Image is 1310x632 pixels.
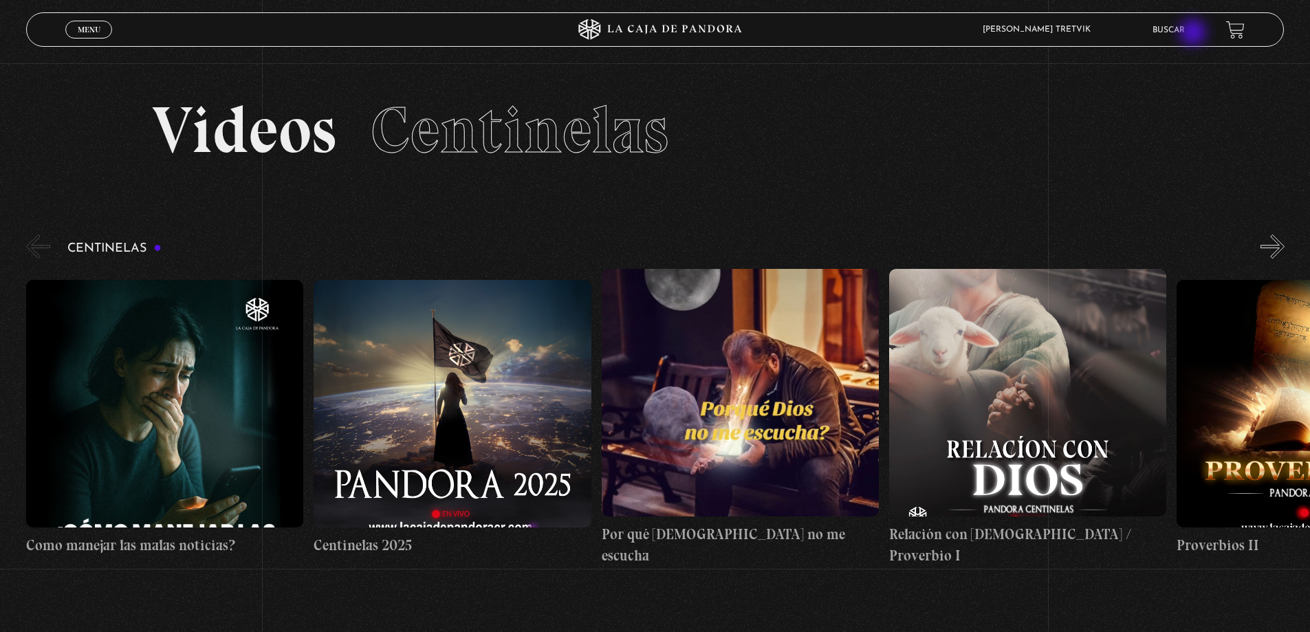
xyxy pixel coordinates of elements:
a: Centinelas 2025 [314,269,591,567]
span: Cerrar [73,37,105,47]
span: Centinelas [371,91,668,169]
h4: Relación con [DEMOGRAPHIC_DATA] / Proverbio I [889,523,1166,567]
h3: Centinelas [67,242,162,255]
h4: Centinelas 2025 [314,534,591,556]
h4: Por qué [DEMOGRAPHIC_DATA] no me escucha [602,523,879,567]
a: View your shopping cart [1226,21,1245,39]
h2: Videos [152,98,1158,163]
button: Previous [26,235,50,259]
a: Como manejar las malas noticias? [26,269,303,567]
a: Buscar [1153,26,1185,34]
button: Next [1260,235,1285,259]
a: Por qué [DEMOGRAPHIC_DATA] no me escucha [602,269,879,567]
h4: Como manejar las malas noticias? [26,534,303,556]
span: [PERSON_NAME] Tretvik [976,25,1104,34]
a: Relación con [DEMOGRAPHIC_DATA] / Proverbio I [889,269,1166,567]
span: Menu [78,25,100,34]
